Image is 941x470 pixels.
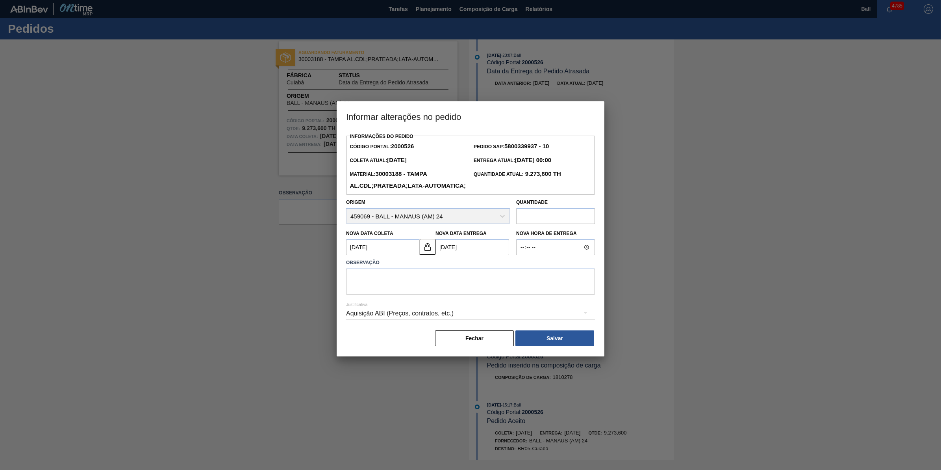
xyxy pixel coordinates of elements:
[435,239,509,255] input: dd/mm/yyyy
[346,231,393,236] label: Nova Data Coleta
[350,170,465,189] strong: 30003188 - TAMPA AL.CDL;PRATEADA;LATA-AUTOMATICA;
[515,157,551,163] strong: [DATE] 00:00
[350,144,414,149] span: Código Portal:
[515,330,594,346] button: Salvar
[516,200,548,205] label: Quantidade
[420,239,435,255] button: locked
[435,231,487,236] label: Nova Data Entrega
[474,144,549,149] span: Pedido SAP:
[337,101,604,131] h3: Informar alterações no pedido
[346,302,595,325] div: Aquisição ABI (Preços, contratos, etc.)
[350,172,465,189] span: Material:
[474,172,561,177] span: Quantidade Atual:
[435,330,514,346] button: Fechar
[516,228,595,239] label: Nova Hora de Entrega
[391,143,414,149] strong: 2000526
[346,257,595,269] label: Observação
[504,143,549,149] strong: 5800339937 - 10
[524,170,561,177] strong: 9.273,600 TH
[346,200,365,205] label: Origem
[474,158,551,163] span: Entrega Atual:
[350,134,413,139] label: Informações do Pedido
[423,242,432,252] img: locked
[387,157,407,163] strong: [DATE]
[350,158,406,163] span: Coleta Atual:
[346,239,420,255] input: dd/mm/yyyy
